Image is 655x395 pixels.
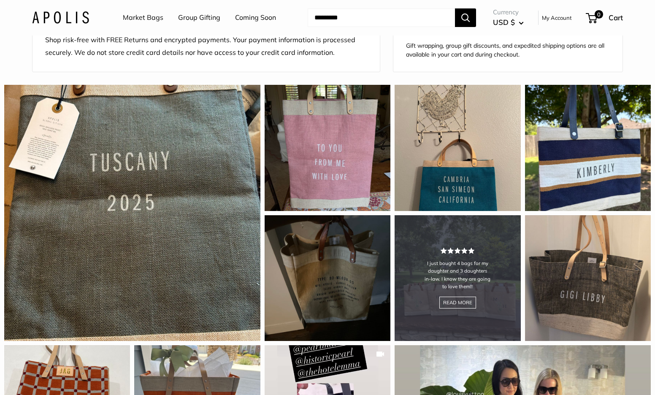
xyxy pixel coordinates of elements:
[587,11,623,24] a: 0 Cart
[493,6,524,18] span: Currency
[308,8,455,27] input: Search...
[609,13,623,22] span: Cart
[235,11,276,24] a: Coming Soon
[45,34,367,59] p: Shop risk-free with FREE Returns and encrypted payments. Your payment information is processed se...
[493,18,515,27] span: USD $
[595,10,603,19] span: 0
[455,8,476,27] button: Search
[542,13,572,23] a: My Account
[493,16,524,29] button: USD $
[178,11,220,24] a: Group Gifting
[32,11,89,24] img: Apolis
[123,11,163,24] a: Market Bags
